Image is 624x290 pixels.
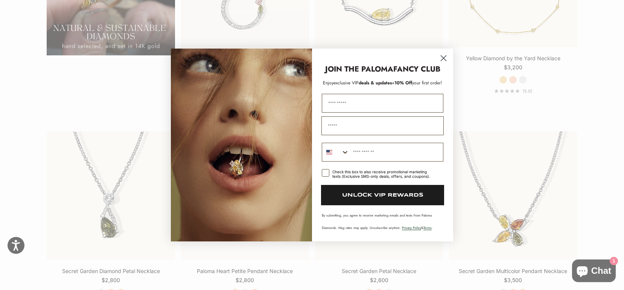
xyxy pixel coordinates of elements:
span: + your first order! [392,79,442,86]
span: & . [402,225,433,230]
div: Check this box to also receive promotional marketing texts (Exclusive SMS-only deals, offers, and... [332,169,434,179]
span: Enjoy [323,79,333,86]
button: Search Countries [322,143,349,161]
a: Terms [423,225,432,230]
span: exclusive VIP [333,79,359,86]
p: By submitting, you agree to receive marketing emails and texts from Paloma Diamonds. Msg rates ma... [322,213,443,230]
input: First Name [322,94,443,113]
input: Phone Number [349,143,443,161]
img: Loading... [171,49,312,241]
img: United States [326,149,332,155]
a: Privacy Policy [402,225,421,230]
button: UNLOCK VIP REWARDS [321,185,444,205]
strong: FANCY CLUB [393,64,440,75]
strong: JOIN THE PALOMA [325,64,393,75]
input: Email [321,116,444,135]
span: 10% Off [394,79,412,86]
button: Close dialog [437,52,450,65]
span: deals & updates [333,79,392,86]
